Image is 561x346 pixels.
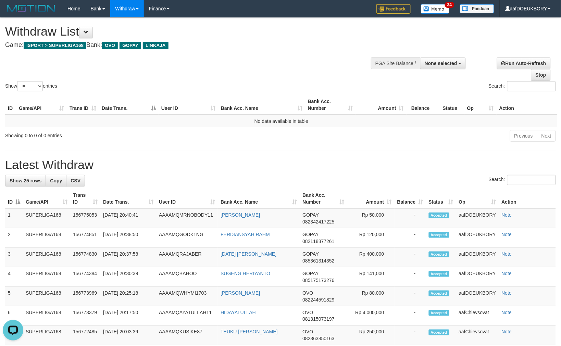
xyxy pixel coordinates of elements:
[5,95,16,115] th: ID
[156,287,218,306] td: AAAAMQWHYMI1703
[221,329,277,335] a: TEUKU [PERSON_NAME]
[303,258,335,264] span: Copy 085361314352 to clipboard
[156,208,218,228] td: AAAAMQMRNOBODY11
[499,189,556,208] th: Action
[24,42,86,49] span: ISPORT > SUPERLIGA168
[23,326,70,345] td: SUPERLIGA168
[221,251,276,257] a: [DATE] [PERSON_NAME]
[221,290,260,296] a: [PERSON_NAME]
[5,81,57,91] label: Show entries
[156,306,218,326] td: AAAAMQAYATULLAH11
[421,4,450,14] img: Button%20Memo.svg
[502,329,512,335] a: Note
[426,189,456,208] th: Status: activate to sort column ascending
[464,95,497,115] th: Op: activate to sort column ascending
[303,239,335,244] span: Copy 082118877261 to clipboard
[347,208,395,228] td: Rp 50,000
[502,232,512,237] a: Note
[429,330,449,335] span: Accepted
[507,81,556,91] input: Search:
[221,310,256,315] a: HIDAYATULLAH
[510,130,537,142] a: Previous
[120,42,141,49] span: GOPAY
[5,208,23,228] td: 1
[5,189,23,208] th: ID: activate to sort column descending
[303,297,335,303] span: Copy 082244591829 to clipboard
[5,228,23,248] td: 2
[395,306,426,326] td: -
[489,81,556,91] label: Search:
[347,326,395,345] td: Rp 250,000
[71,178,80,183] span: CSV
[395,228,426,248] td: -
[456,326,499,345] td: aafChievsovat
[159,95,218,115] th: User ID: activate to sort column ascending
[456,228,499,248] td: aafDOEUKBORY
[303,278,335,283] span: Copy 085175173276 to clipboard
[70,208,100,228] td: 156775053
[456,287,499,306] td: aafDOEUKBORY
[347,287,395,306] td: Rp 80,000
[23,189,70,208] th: Game/API: activate to sort column ascending
[303,232,319,237] span: GOPAY
[23,287,70,306] td: SUPERLIGA168
[5,3,57,14] img: MOTION_logo.png
[420,57,466,69] button: None selected
[502,212,512,218] a: Note
[303,290,313,296] span: OVO
[429,213,449,218] span: Accepted
[70,267,100,287] td: 156774384
[531,69,551,81] a: Stop
[303,329,313,335] span: OVO
[23,248,70,267] td: SUPERLIGA168
[5,306,23,326] td: 6
[456,306,499,326] td: aafChievsovat
[303,271,319,276] span: GOPAY
[497,57,551,69] a: Run Auto-Refresh
[100,306,156,326] td: [DATE] 20:17:50
[5,175,46,187] a: Show 25 rows
[456,267,499,287] td: aafDOEUKBORY
[5,287,23,306] td: 5
[356,95,407,115] th: Amount: activate to sort column ascending
[5,129,229,139] div: Showing 0 to 0 of 0 entries
[221,212,260,218] a: [PERSON_NAME]
[23,267,70,287] td: SUPERLIGA168
[70,306,100,326] td: 156773379
[5,42,367,49] h4: Game: Bank:
[456,248,499,267] td: aafDOEUKBORY
[99,95,159,115] th: Date Trans.: activate to sort column descending
[429,291,449,296] span: Accepted
[10,178,41,183] span: Show 25 rows
[502,271,512,276] a: Note
[23,306,70,326] td: SUPERLIGA168
[3,3,23,23] button: Open LiveChat chat widget
[303,336,335,342] span: Copy 082363850163 to clipboard
[303,310,313,315] span: OVO
[445,2,454,8] span: 34
[347,267,395,287] td: Rp 141,000
[5,25,367,38] h1: Withdraw List
[5,115,558,127] td: No data available in table
[66,175,85,187] a: CSV
[347,228,395,248] td: Rp 120,000
[156,248,218,267] td: AAAAMQRAJABER
[156,326,218,345] td: AAAAMQKUSIKE87
[303,317,335,322] span: Copy 081315073197 to clipboard
[303,251,319,257] span: GOPAY
[100,248,156,267] td: [DATE] 20:37:58
[17,81,43,91] select: Showentries
[100,326,156,345] td: [DATE] 20:03:39
[70,248,100,267] td: 156774830
[5,248,23,267] td: 3
[303,212,319,218] span: GOPAY
[156,189,218,208] th: User ID: activate to sort column ascending
[303,219,335,225] span: Copy 082342417225 to clipboard
[70,326,100,345] td: 156772485
[429,232,449,238] span: Accepted
[100,287,156,306] td: [DATE] 20:25:18
[440,95,464,115] th: Status
[70,228,100,248] td: 156774851
[102,42,118,49] span: OVO
[537,130,556,142] a: Next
